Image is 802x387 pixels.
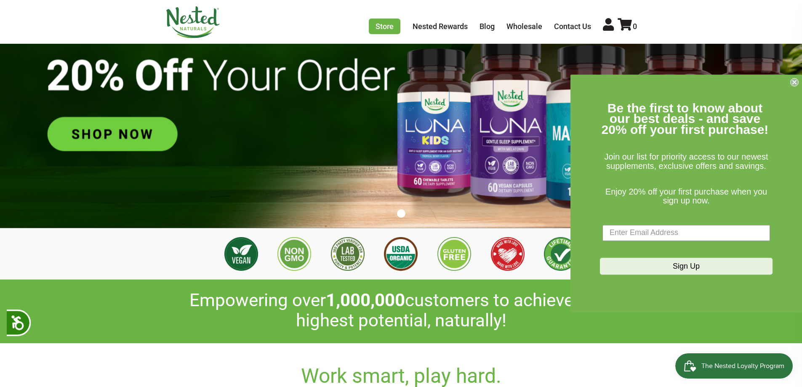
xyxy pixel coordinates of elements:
[326,290,405,310] span: 1,000,000
[618,22,637,31] a: 0
[602,101,769,136] span: Be the first to know about our best deals - and save 20% off your first purchase!
[506,22,542,31] a: Wholesale
[675,353,794,379] iframe: Button to open loyalty program pop-up
[437,237,471,271] img: Gluten Free
[165,6,220,38] img: Nested Naturals
[397,209,405,218] button: 1 of 1
[384,237,418,271] img: USDA Organic
[570,75,802,312] div: FLYOUT Form
[554,22,591,31] a: Contact Us
[480,22,495,31] a: Blog
[604,152,768,171] span: Join our list for priority access to our newest supplements, exclusive offers and savings.
[277,237,311,271] img: Non GMO
[602,225,770,241] input: Enter Email Address
[790,78,799,86] button: Close dialog
[633,22,637,31] span: 0
[605,187,767,206] span: Enjoy 20% off your first purchase when you sign up now.
[491,237,525,271] img: Made with Love
[165,290,637,331] h2: Empowering over customers to achieve their highest potential, naturally!
[600,258,773,275] button: Sign Up
[544,237,578,271] img: Lifetime Guarantee
[224,237,258,271] img: Vegan
[369,19,400,34] a: Store
[331,237,365,271] img: 3rd Party Lab Tested
[413,22,468,31] a: Nested Rewards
